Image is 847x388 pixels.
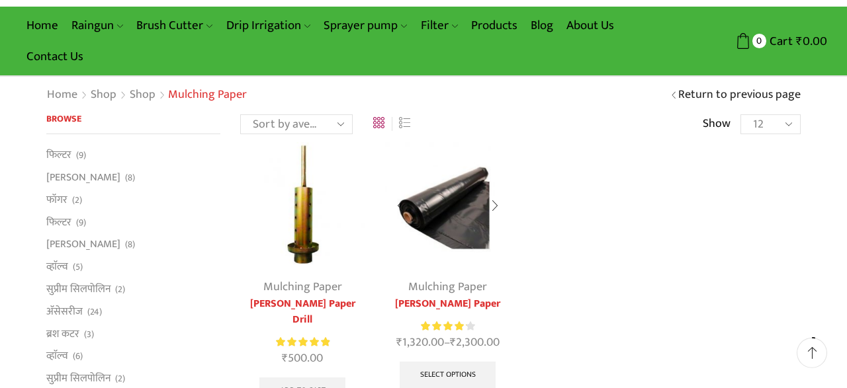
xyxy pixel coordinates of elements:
[46,233,120,256] a: [PERSON_NAME]
[414,10,465,41] a: Filter
[240,114,353,134] select: Shop order
[317,10,414,41] a: Sprayer pump
[421,319,474,333] div: Rated 4.27 out of 5
[240,142,365,267] img: Heera Mulching Paper Drill
[65,10,130,41] a: Raingun
[76,149,86,162] span: (9)
[46,278,111,300] a: सुप्रीम सिलपोलिन
[408,277,487,297] a: Mulching Paper
[560,10,621,41] a: About Us
[73,260,83,274] span: (5)
[73,350,83,363] span: (6)
[421,319,467,333] span: Rated out of 5
[46,188,67,211] a: फॉगर
[703,116,731,133] span: Show
[276,335,330,349] span: Rated out of 5
[87,305,102,319] span: (24)
[282,348,323,368] bdi: 500.00
[46,211,71,233] a: फिल्टर
[115,372,125,385] span: (2)
[46,256,68,278] a: व्हाॅल्व
[766,32,793,50] span: Cart
[46,323,79,345] a: ब्रश कटर
[72,194,82,207] span: (2)
[450,332,500,352] bdi: 2,300.00
[465,10,524,41] a: Products
[20,10,65,41] a: Home
[46,300,83,323] a: अ‍ॅसेसरीज
[282,348,288,368] span: ₹
[130,10,219,41] a: Brush Cutter
[385,142,510,267] img: Heera Mulching Paper
[678,87,801,104] a: Return to previous page
[385,296,510,312] a: [PERSON_NAME] Paper
[796,31,803,52] span: ₹
[115,283,125,296] span: (2)
[84,328,94,341] span: (3)
[125,171,135,184] span: (8)
[709,29,827,54] a: 0 Cart ₹0.00
[90,87,117,104] a: Shop
[129,87,156,104] a: Shop
[524,10,560,41] a: Blog
[385,334,510,352] span: –
[46,87,78,104] a: Home
[168,88,247,102] h1: Mulching Paper
[276,335,330,349] div: Rated 5.00 out of 5
[263,277,342,297] a: Mulching Paper
[220,10,317,41] a: Drip Irrigation
[46,345,68,368] a: व्हाॅल्व
[46,167,120,189] a: [PERSON_NAME]
[46,111,81,126] span: Browse
[396,332,402,352] span: ₹
[400,362,496,388] a: Select options for “Heera Mulching Paper”
[76,216,86,229] span: (9)
[46,147,71,166] a: फिल्टर
[240,296,365,328] a: [PERSON_NAME] Paper Drill
[752,34,766,48] span: 0
[125,238,135,251] span: (8)
[46,87,247,104] nav: Breadcrumb
[396,332,444,352] bdi: 1,320.00
[20,41,90,72] a: Contact Us
[450,332,456,352] span: ₹
[796,31,827,52] bdi: 0.00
